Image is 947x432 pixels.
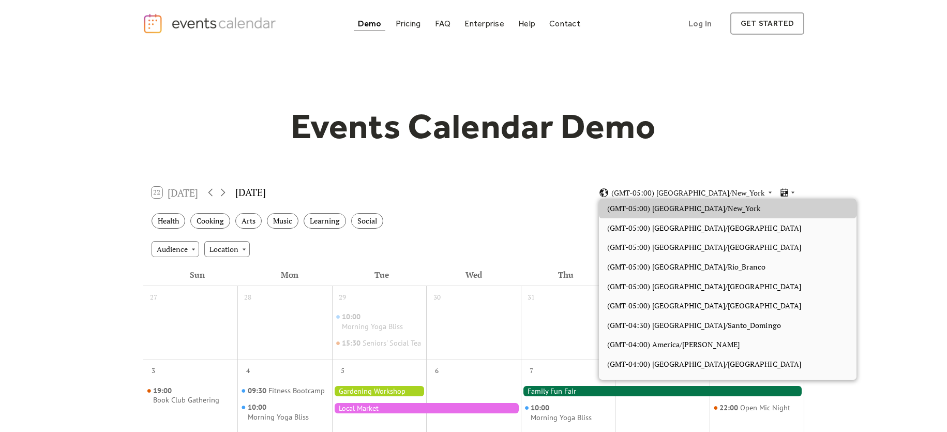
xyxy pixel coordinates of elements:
[518,21,535,26] div: Help
[460,17,508,31] a: Enterprise
[358,21,382,26] div: Demo
[730,12,804,35] a: get started
[607,300,801,311] span: (GMT-05:00) [GEOGRAPHIC_DATA]/[GEOGRAPHIC_DATA]
[464,21,504,26] div: Enterprise
[607,242,801,253] span: (GMT-05:00) [GEOGRAPHIC_DATA]/[GEOGRAPHIC_DATA]
[392,17,425,31] a: Pricing
[607,378,715,390] span: (GMT-04:00) America/Boa_Vista
[607,281,801,292] span: (GMT-05:00) [GEOGRAPHIC_DATA]/[GEOGRAPHIC_DATA]
[396,21,421,26] div: Pricing
[431,17,455,31] a: FAQ
[354,17,386,31] a: Demo
[545,17,584,31] a: Contact
[143,13,279,34] a: home
[607,359,801,370] span: (GMT-04:00) [GEOGRAPHIC_DATA]/[GEOGRAPHIC_DATA]
[514,17,539,31] a: Help
[435,21,451,26] div: FAQ
[607,203,761,214] span: (GMT-05:00) [GEOGRAPHIC_DATA]/New_York
[607,339,740,350] span: (GMT-04:00) America/[PERSON_NAME]
[549,21,580,26] div: Contact
[607,222,801,234] span: (GMT-05:00) [GEOGRAPHIC_DATA]/[GEOGRAPHIC_DATA]
[607,261,766,273] span: (GMT-05:00) [GEOGRAPHIC_DATA]/Rio_Branco
[607,320,781,331] span: (GMT-04:30) [GEOGRAPHIC_DATA]/Santo_Domingo
[275,105,672,147] h1: Events Calendar Demo
[678,12,722,35] a: Log In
